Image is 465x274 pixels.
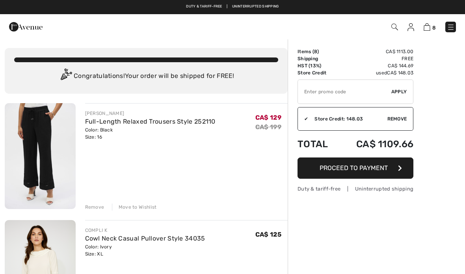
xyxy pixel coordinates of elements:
[255,114,281,121] span: CA$ 129
[391,88,407,95] span: Apply
[387,70,413,76] span: CA$ 148.03
[9,22,43,30] a: 1ère Avenue
[424,23,430,31] img: Shopping Bag
[338,48,413,55] td: CA$ 1113.00
[407,23,414,31] img: My Info
[298,157,413,179] button: Proceed to Payment
[58,68,74,84] img: Congratulation2.svg
[85,118,216,125] a: Full-Length Relaxed Trousers Style 252110
[432,25,436,31] span: 8
[338,55,413,62] td: Free
[298,131,338,157] td: Total
[338,62,413,69] td: CA$ 144.69
[308,115,387,122] div: Store Credit: 148.03
[338,69,413,76] td: used
[298,55,338,62] td: Shipping
[5,103,76,209] img: Full-Length Relaxed Trousers Style 252110
[255,231,281,238] span: CA$ 125
[85,235,205,242] a: Cowl Neck Casual Pullover Style 34035
[9,19,43,35] img: 1ère Avenue
[85,243,205,257] div: Color: Ivory Size: XL
[85,110,216,117] div: [PERSON_NAME]
[85,204,104,211] div: Remove
[391,24,398,30] img: Search
[338,131,413,157] td: CA$ 1109.66
[387,115,407,122] span: Remove
[85,126,216,141] div: Color: Black Size: 16
[298,80,391,104] input: Promo code
[424,22,436,31] a: 8
[298,185,413,193] div: Duty & tariff-free | Uninterrupted shipping
[255,123,281,131] s: CA$ 199
[298,62,338,69] td: HST (13%)
[112,204,157,211] div: Move to Wishlist
[447,23,455,31] img: Menu
[298,115,308,122] div: ✔
[298,69,338,76] td: Store Credit
[314,49,317,54] span: 8
[320,164,388,172] span: Proceed to Payment
[85,227,205,234] div: COMPLI K
[14,68,278,84] div: Congratulations! Your order will be shipped for FREE!
[298,48,338,55] td: Items ( )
